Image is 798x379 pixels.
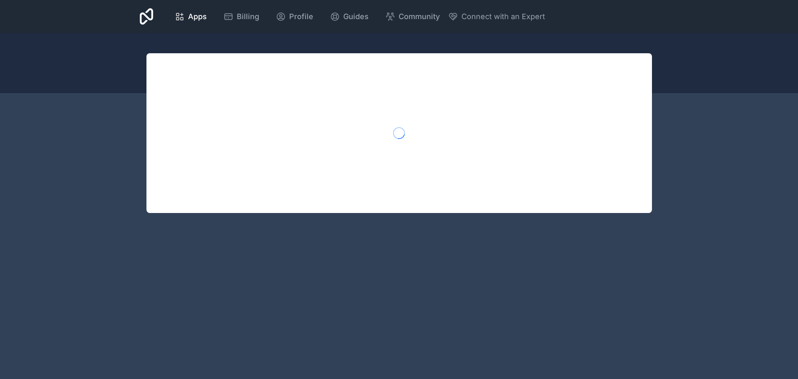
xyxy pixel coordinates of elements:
a: Guides [323,7,375,26]
a: Apps [168,7,213,26]
span: Profile [289,11,313,22]
span: Billing [237,11,259,22]
span: Community [399,11,440,22]
a: Billing [217,7,266,26]
a: Profile [269,7,320,26]
a: Community [379,7,446,26]
span: Connect with an Expert [461,11,545,22]
span: Guides [343,11,369,22]
button: Connect with an Expert [448,11,545,22]
span: Apps [188,11,207,22]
